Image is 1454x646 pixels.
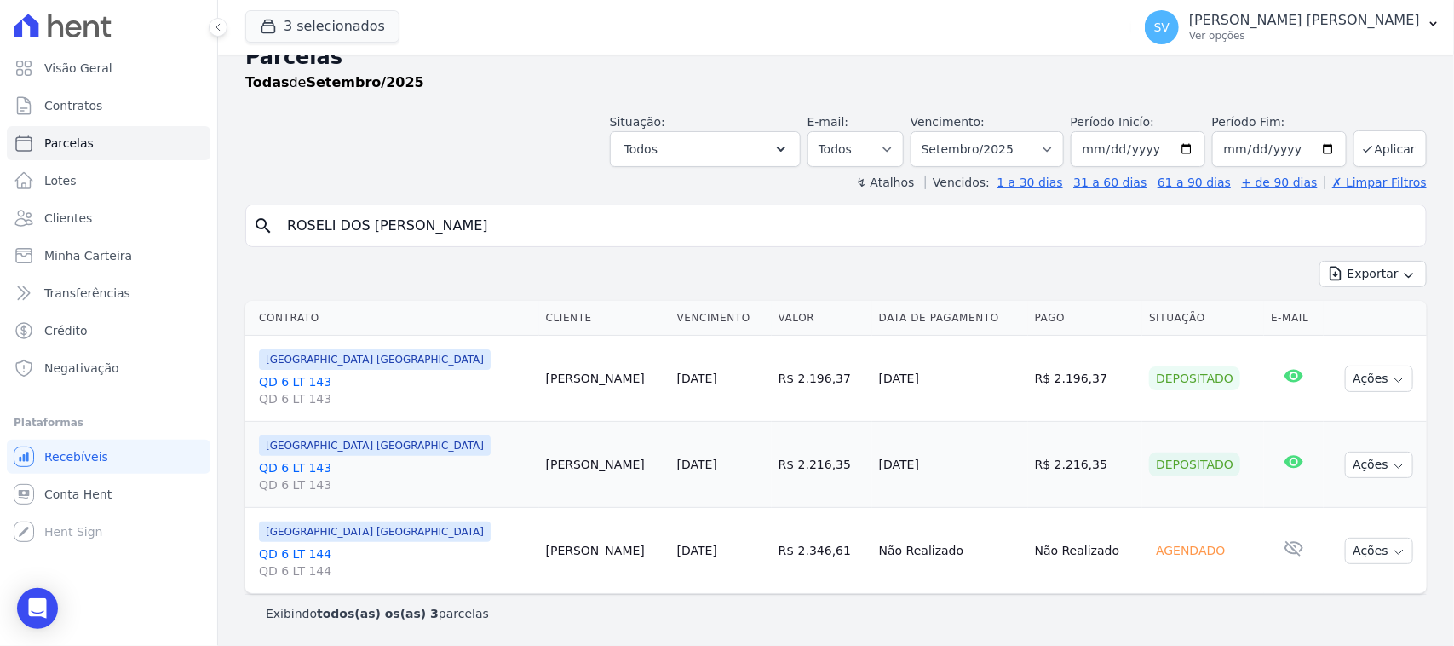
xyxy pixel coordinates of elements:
[245,72,424,93] p: de
[677,372,717,385] a: [DATE]
[7,51,210,85] a: Visão Geral
[14,412,204,433] div: Plataformas
[807,115,849,129] label: E-mail:
[7,239,210,273] a: Minha Carteira
[677,544,717,557] a: [DATE]
[44,172,77,189] span: Lotes
[872,336,1028,422] td: [DATE]
[1242,176,1318,189] a: + de 90 dias
[259,476,532,493] span: QD 6 LT 143
[872,508,1028,594] td: Não Realizado
[259,562,532,580] span: QD 6 LT 144
[539,422,670,508] td: [PERSON_NAME]
[772,336,872,422] td: R$ 2.196,37
[7,164,210,198] a: Lotes
[17,588,58,629] div: Open Intercom Messenger
[1158,176,1231,189] a: 61 a 90 dias
[911,115,985,129] label: Vencimento:
[1325,176,1427,189] a: ✗ Limpar Filtros
[245,10,399,43] button: 3 selecionados
[772,301,872,336] th: Valor
[7,351,210,385] a: Negativação
[1189,12,1420,29] p: [PERSON_NAME] [PERSON_NAME]
[610,115,665,129] label: Situação:
[1154,21,1170,33] span: SV
[7,126,210,160] a: Parcelas
[44,322,88,339] span: Crédito
[872,301,1028,336] th: Data de Pagamento
[539,336,670,422] td: [PERSON_NAME]
[259,349,491,370] span: [GEOGRAPHIC_DATA] [GEOGRAPHIC_DATA]
[277,209,1419,243] input: Buscar por nome do lote ou do cliente
[253,216,273,236] i: search
[259,545,532,580] a: QD 6 LT 144QD 6 LT 144
[1149,453,1240,476] div: Depositado
[856,176,914,189] label: ↯ Atalhos
[317,607,439,620] b: todos(as) os(as) 3
[44,135,94,152] span: Parcelas
[1319,261,1427,287] button: Exportar
[1189,29,1420,43] p: Ver opções
[245,74,290,90] strong: Todas
[925,176,990,189] label: Vencidos:
[7,477,210,511] a: Conta Hent
[259,522,491,542] span: [GEOGRAPHIC_DATA] [GEOGRAPHIC_DATA]
[7,89,210,123] a: Contratos
[266,605,489,622] p: Exibindo parcelas
[670,301,772,336] th: Vencimento
[44,486,112,503] span: Conta Hent
[307,74,424,90] strong: Setembro/2025
[259,373,532,407] a: QD 6 LT 143QD 6 LT 143
[259,390,532,407] span: QD 6 LT 143
[259,435,491,456] span: [GEOGRAPHIC_DATA] [GEOGRAPHIC_DATA]
[1028,336,1142,422] td: R$ 2.196,37
[1142,301,1264,336] th: Situação
[44,285,130,302] span: Transferências
[872,422,1028,508] td: [DATE]
[7,201,210,235] a: Clientes
[1028,301,1142,336] th: Pago
[1071,115,1154,129] label: Período Inicío:
[7,276,210,310] a: Transferências
[44,60,112,77] span: Visão Geral
[259,459,532,493] a: QD 6 LT 143QD 6 LT 143
[1028,508,1142,594] td: Não Realizado
[1353,130,1427,167] button: Aplicar
[677,458,717,471] a: [DATE]
[539,301,670,336] th: Cliente
[44,247,132,264] span: Minha Carteira
[44,97,102,114] span: Contratos
[44,448,108,465] span: Recebíveis
[1073,176,1147,189] a: 31 a 60 dias
[624,139,658,159] span: Todos
[1149,539,1232,562] div: Agendado
[997,176,1063,189] a: 1 a 30 dias
[1131,3,1454,51] button: SV [PERSON_NAME] [PERSON_NAME] Ver opções
[539,508,670,594] td: [PERSON_NAME]
[610,131,801,167] button: Todos
[7,314,210,348] a: Crédito
[1212,113,1347,131] label: Período Fim:
[1149,366,1240,390] div: Depositado
[7,440,210,474] a: Recebíveis
[44,360,119,377] span: Negativação
[772,422,872,508] td: R$ 2.216,35
[1345,452,1413,478] button: Ações
[1264,301,1324,336] th: E-mail
[1345,366,1413,392] button: Ações
[245,42,1427,72] h2: Parcelas
[1028,422,1142,508] td: R$ 2.216,35
[245,301,539,336] th: Contrato
[1345,538,1413,564] button: Ações
[772,508,872,594] td: R$ 2.346,61
[44,210,92,227] span: Clientes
